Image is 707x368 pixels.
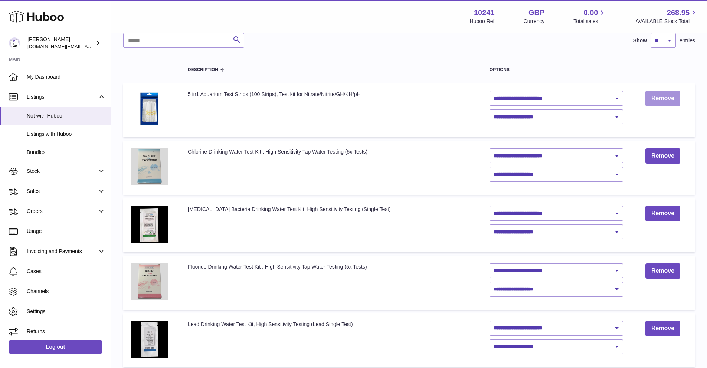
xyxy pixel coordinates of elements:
div: 5 in1 Aquarium Test Strips (100 Strips), Test kit for Nitrate/Nitrite/GH/KH/pH [188,91,475,98]
span: 0.00 [584,8,598,18]
div: Currency [524,18,545,25]
div: Huboo Ref [470,18,495,25]
a: 268.95 AVAILABLE Stock Total [635,8,698,25]
a: Remove [645,148,680,164]
span: Stock [27,168,98,175]
span: Settings [27,308,105,315]
div: Fluoride Drinking Water Test Kit , High Sensitivity Tap Water Testing (5x Tests) [188,263,475,270]
div: Lead Drinking Water Test Kit, High Sensitivity Testing (Lead Single Test) [188,321,475,328]
span: AVAILABLE Stock Total [635,18,698,25]
a: Remove [645,321,680,336]
strong: GBP [528,8,544,18]
a: Remove [645,206,680,221]
a: Remove [645,91,680,106]
span: Bundles [27,149,105,156]
span: [DOMAIN_NAME][EMAIL_ADDRESS][DOMAIN_NAME] [27,43,148,49]
label: Show [633,37,647,44]
div: Options [490,68,623,72]
span: Channels [27,288,105,295]
span: Listings with Huboo [27,131,105,138]
strong: 10241 [474,8,495,18]
span: Sales [27,188,98,195]
div: Chlorine Drinking Water Test Kit , High Sensitivity Tap Water Testing (5x Tests) [188,148,475,155]
img: londonaquatics.online@gmail.com [9,37,20,49]
span: entries [680,37,695,44]
span: Description [188,68,218,72]
span: Returns [27,328,105,335]
img: $_57.PNG [131,321,168,358]
img: $_57.PNG [131,148,168,185]
span: Total sales [573,18,606,25]
img: $_57.PNG [131,263,168,300]
div: [PERSON_NAME] [27,36,94,50]
img: $_57.PNG [131,206,168,243]
span: Invoicing and Payments [27,248,98,255]
a: 0.00 Total sales [573,8,606,25]
span: Orders [27,208,98,215]
span: Listings [27,93,98,101]
span: My Dashboard [27,73,105,80]
span: Cases [27,268,105,275]
img: $_57.JPG [131,91,168,128]
span: 268.95 [667,8,690,18]
a: Log out [9,340,102,354]
span: Not with Huboo [27,112,105,119]
span: Usage [27,228,105,235]
div: [MEDICAL_DATA] Bacteria Drinking Water Test Kit, High Sensitivity Testing (Single Test) [188,206,475,213]
a: Remove [645,263,680,279]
